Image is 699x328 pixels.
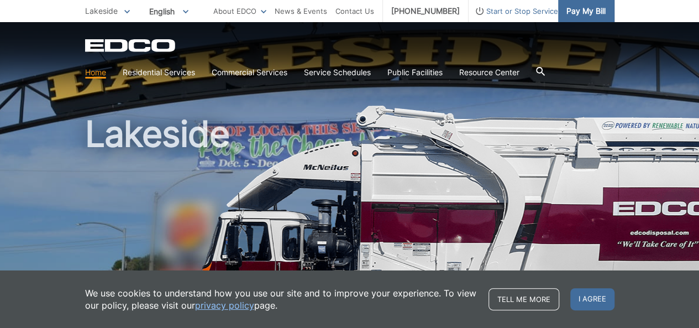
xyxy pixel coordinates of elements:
a: Contact Us [335,5,374,17]
a: Service Schedules [304,66,371,79]
a: Public Facilities [387,66,443,79]
a: EDCD logo. Return to the homepage. [85,39,177,52]
span: English [141,2,197,20]
span: Pay My Bill [566,5,606,17]
a: Commercial Services [212,66,287,79]
a: Resource Center [459,66,519,79]
a: About EDCO [213,5,266,17]
a: Tell me more [488,288,559,310]
span: I agree [570,288,614,310]
p: We use cookies to understand how you use our site and to improve your experience. To view our pol... [85,287,477,311]
a: Home [85,66,106,79]
a: privacy policy [195,299,254,311]
a: News & Events [275,5,327,17]
a: Residential Services [123,66,195,79]
span: Lakeside [85,6,118,15]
